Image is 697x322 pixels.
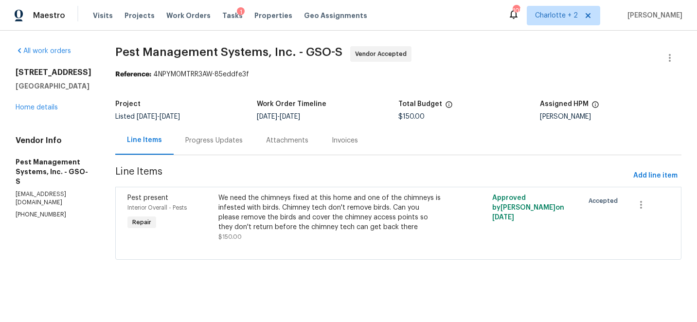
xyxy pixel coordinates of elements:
span: Line Items [115,167,629,185]
span: Listed [115,113,180,120]
span: Tasks [222,12,243,19]
div: Attachments [266,136,308,145]
span: Approved by [PERSON_NAME] on [492,195,564,221]
span: The hpm assigned to this work order. [591,101,599,113]
p: [PHONE_NUMBER] [16,211,92,219]
h2: [STREET_ADDRESS] [16,68,92,77]
a: All work orders [16,48,71,54]
span: Charlotte + 2 [535,11,578,20]
div: Invoices [332,136,358,145]
h5: Pest Management Systems, Inc. - GSO-S [16,157,92,186]
span: $150.00 [218,234,242,240]
span: Visits [93,11,113,20]
span: $150.00 [398,113,425,120]
h5: Assigned HPM [540,101,589,107]
span: Pest Management Systems, Inc. - GSO-S [115,46,342,58]
h5: [GEOGRAPHIC_DATA] [16,81,92,91]
div: 1 [237,7,245,17]
h5: Total Budget [398,101,442,107]
span: Vendor Accepted [355,49,411,59]
div: Line Items [127,135,162,145]
span: [DATE] [492,214,514,221]
span: The total cost of line items that have been proposed by Opendoor. This sum includes line items th... [445,101,453,113]
h5: Work Order Timeline [257,101,326,107]
span: Geo Assignments [304,11,367,20]
span: [DATE] [137,113,157,120]
span: Add line item [633,170,678,182]
span: Properties [254,11,292,20]
span: [PERSON_NAME] [624,11,682,20]
div: Progress Updates [185,136,243,145]
span: Interior Overall - Pests [127,205,187,211]
h5: Project [115,101,141,107]
button: Add line item [629,167,681,185]
span: Work Orders [166,11,211,20]
p: [EMAIL_ADDRESS][DOMAIN_NAME] [16,190,92,207]
div: We need the chimneys fixed at this home and one of the chimneys is infested with birds. Chimney t... [218,193,441,232]
span: - [257,113,300,120]
span: [DATE] [160,113,180,120]
b: Reference: [115,71,151,78]
span: Pest present [127,195,168,201]
h4: Vendor Info [16,136,92,145]
span: [DATE] [257,113,277,120]
span: Accepted [589,196,622,206]
span: Maestro [33,11,65,20]
div: 4NPYM0MTRR3AW-85eddfe3f [115,70,681,79]
span: Projects [125,11,155,20]
div: 105 [513,6,519,16]
a: Home details [16,104,58,111]
span: - [137,113,180,120]
span: Repair [128,217,155,227]
span: [DATE] [280,113,300,120]
div: [PERSON_NAME] [540,113,681,120]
